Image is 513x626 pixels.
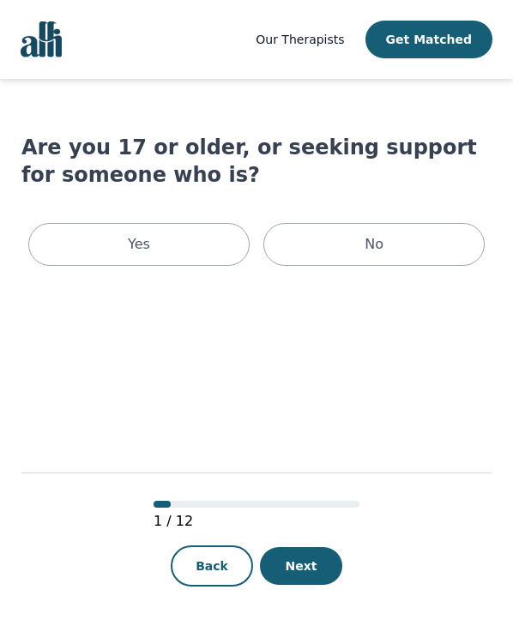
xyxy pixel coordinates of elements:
button: Next [260,547,342,585]
a: Our Therapists [256,29,344,50]
button: Back [171,545,253,587]
p: 1 / 12 [154,511,359,532]
span: Our Therapists [256,33,344,46]
p: No [365,234,383,255]
img: alli logo [21,21,62,57]
p: Yes [128,234,150,255]
button: Get Matched [365,21,492,58]
h1: Are you 17 or older, or seeking support for someone who is? [21,134,492,189]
